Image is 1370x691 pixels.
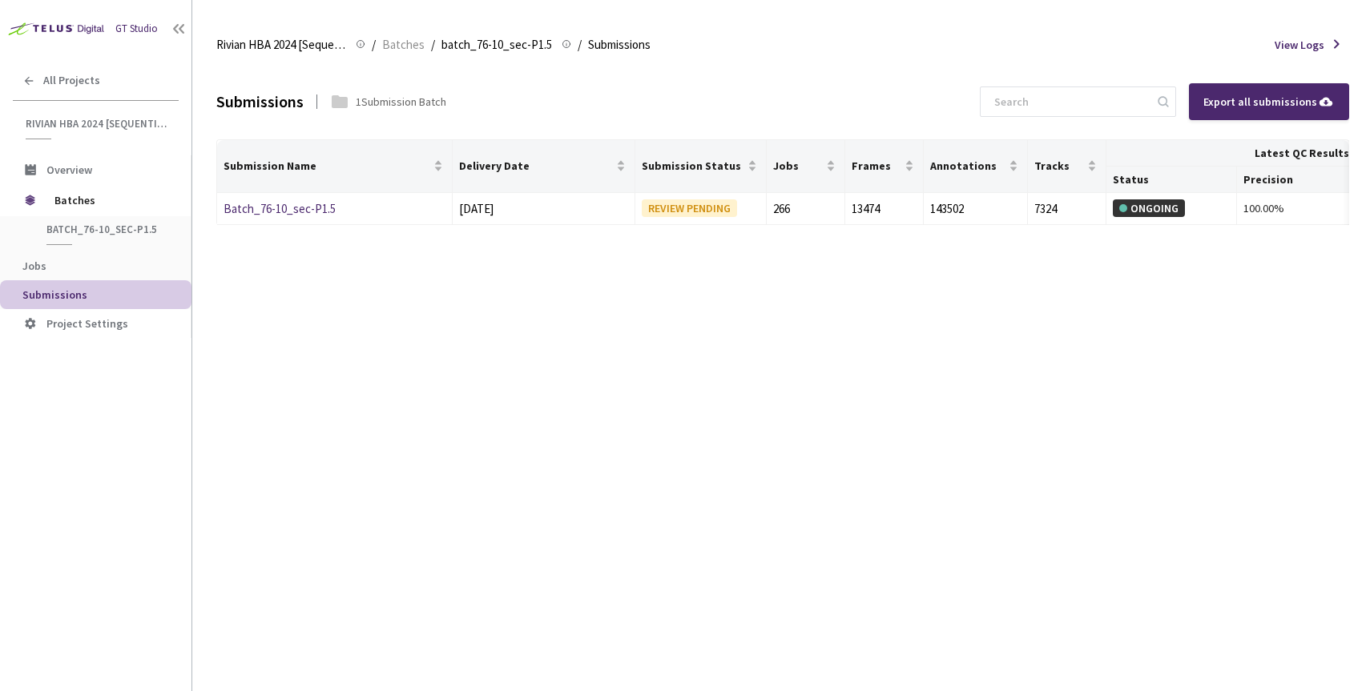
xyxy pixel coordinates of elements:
[22,287,87,302] span: Submissions
[431,35,435,54] li: /
[930,199,1021,219] div: 143502
[642,159,743,172] span: Submission Status
[852,159,901,172] span: Frames
[26,117,169,131] span: Rivian HBA 2024 [Sequential]
[216,35,346,54] span: Rivian HBA 2024 [Sequential]
[578,35,582,54] li: /
[22,259,46,273] span: Jobs
[642,199,737,217] div: REVIEW PENDING
[852,199,917,219] div: 13474
[43,74,100,87] span: All Projects
[1237,167,1368,193] th: Precision
[1028,140,1106,193] th: Tracks
[845,140,924,193] th: Frames
[224,159,430,172] span: Submission Name
[1275,36,1324,54] span: View Logs
[453,140,636,193] th: Delivery Date
[216,89,304,114] div: Submissions
[767,140,845,193] th: Jobs
[224,201,336,216] a: Batch_76-10_sec-P1.5
[635,140,766,193] th: Submission Status
[115,21,158,37] div: GT Studio
[924,140,1029,193] th: Annotations
[773,159,823,172] span: Jobs
[1034,159,1084,172] span: Tracks
[773,199,838,219] div: 266
[46,316,128,331] span: Project Settings
[46,223,165,236] span: batch_76-10_sec-P1.5
[985,87,1155,116] input: Search
[1113,199,1185,217] div: ONGOING
[459,159,614,172] span: Delivery Date
[382,35,425,54] span: Batches
[441,35,552,54] span: batch_76-10_sec-P1.5
[372,35,376,54] li: /
[379,35,428,53] a: Batches
[1243,199,1360,217] div: 100.00%
[1106,167,1237,193] th: Status
[588,35,651,54] span: Submissions
[1034,199,1099,219] div: 7324
[356,93,446,110] div: 1 Submission Batch
[1203,93,1335,110] div: Export all submissions
[54,184,164,216] span: Batches
[930,159,1006,172] span: Annotations
[459,199,629,219] div: [DATE]
[46,163,92,177] span: Overview
[217,140,453,193] th: Submission Name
